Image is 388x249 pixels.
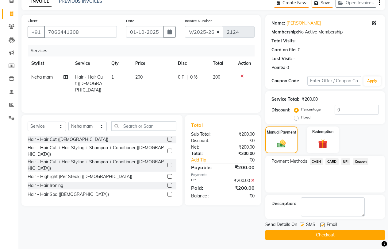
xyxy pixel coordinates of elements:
[223,138,259,144] div: ₹0
[223,164,259,171] div: ₹200.00
[75,74,103,93] span: Hair - Hair Cut ([DEMOGRAPHIC_DATA])
[190,74,198,80] span: 0 %
[223,193,259,199] div: ₹0
[111,121,176,131] input: Search or Scan
[135,74,143,80] span: 200
[363,76,381,86] button: Apply
[271,29,298,35] div: Membership:
[271,20,285,26] div: Name:
[271,78,307,84] div: Coupon Code
[265,221,297,229] span: Send Details On
[186,144,223,150] div: Net:
[191,172,255,177] div: Payments
[271,56,292,62] div: Last Visit:
[126,18,134,24] label: Date
[186,157,229,163] a: Add Tip
[223,184,259,192] div: ₹200.00
[271,158,307,165] span: Payment Methods
[286,64,289,71] div: 0
[28,145,165,158] div: Hair - Hair Cut + Hair Styling + Shampoo + Conditioner ([DEMOGRAPHIC_DATA])
[341,158,351,165] span: UPI
[271,47,297,53] div: Card on file:
[298,47,300,53] div: 0
[229,157,259,163] div: ₹0
[185,18,212,24] label: Invoice Number
[209,56,234,70] th: Total
[271,96,299,103] div: Service Total:
[234,56,255,70] th: Action
[286,20,321,26] a: [PERSON_NAME]
[28,182,63,189] div: Hair - Hair Ironing
[223,177,259,184] div: ₹200.00
[223,150,259,157] div: ₹200.00
[174,56,209,70] th: Disc
[186,164,223,171] div: Payable:
[186,177,223,184] div: UPI
[28,159,165,172] div: Hair - Hair Cut + Hair Styling + Shampoo + Conditioner ([DEMOGRAPHIC_DATA])
[28,191,109,198] div: Hair - Hair Spa ([DEMOGRAPHIC_DATA])
[267,130,296,135] label: Manual Payment
[44,26,117,38] input: Search by Name/Mobile/Email/Code
[327,221,337,229] span: Email
[271,200,296,207] div: Description:
[353,158,368,165] span: Coupon
[191,122,205,128] span: Total
[132,56,174,70] th: Price
[223,144,259,150] div: ₹200.00
[31,74,53,80] span: Neha mam
[223,131,259,138] div: ₹200.00
[28,18,37,24] label: Client
[111,74,114,80] span: 1
[28,136,108,143] div: Hair - Hair Cut ([DEMOGRAPHIC_DATA])
[28,173,132,180] div: Hair - Highlight (Per Steak) ([DEMOGRAPHIC_DATA])
[271,29,379,35] div: No Active Membership
[28,26,45,38] button: +91
[271,64,285,71] div: Points:
[302,96,318,103] div: ₹200.00
[178,74,184,80] span: 0 F
[186,131,223,138] div: Sub Total:
[306,221,315,229] span: SMS
[275,139,289,149] img: _cash.svg
[186,193,223,199] div: Balance :
[307,76,361,86] input: Enter Offer / Coupon Code
[186,74,188,80] span: |
[271,107,290,113] div: Discount:
[186,138,223,144] div: Discount:
[265,230,385,240] button: Checkout
[213,74,220,80] span: 200
[301,107,321,112] label: Percentage
[28,45,259,56] div: Services
[325,158,339,165] span: CARD
[71,56,107,70] th: Service
[271,38,296,44] div: Total Visits:
[28,56,71,70] th: Stylist
[312,129,333,134] label: Redemption
[315,138,330,150] img: _gift.svg
[310,158,323,165] span: CASH
[301,115,310,120] label: Fixed
[108,56,132,70] th: Qty
[293,56,295,62] div: -
[186,184,223,192] div: Paid:
[186,150,223,157] div: Total:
